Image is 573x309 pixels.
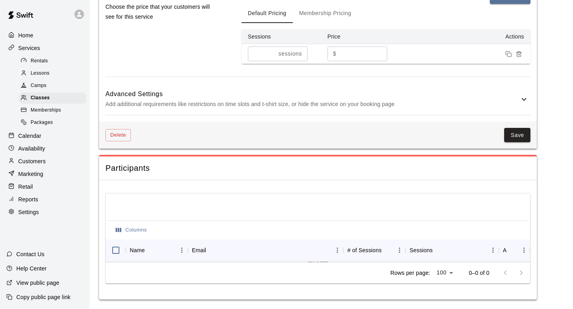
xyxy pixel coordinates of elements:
[382,245,393,256] button: Sort
[18,44,40,52] p: Services
[507,245,518,256] button: Sort
[105,83,530,115] div: Advanced SettingsAdd additional requirements like restrictions on time slots and t-shirt size, or...
[16,265,47,272] p: Help Center
[333,50,336,58] p: $
[293,4,358,23] button: Membership Pricing
[6,193,83,205] a: Reports
[130,239,145,261] div: Name
[16,250,45,258] p: Contact Us
[18,31,33,39] p: Home
[19,92,90,104] a: Classes
[18,183,33,191] p: Retail
[105,2,216,22] p: Choose the price that your customers will see for this service
[19,56,86,67] div: Rentals
[19,104,90,117] a: Memberships
[145,245,156,256] button: Sort
[504,128,530,143] button: Save
[19,80,90,92] a: Camps
[279,50,302,58] p: sessions
[105,163,530,174] span: Participants
[518,244,530,256] button: Menu
[31,119,53,127] span: Packages
[242,4,293,23] button: Default Pricing
[242,29,321,44] th: Sessions
[31,82,47,90] span: Camps
[105,99,519,109] p: Add additional requirements like restrictions on time slots and t-shirt size, or hide the service...
[16,279,59,287] p: View public page
[321,29,401,44] th: Price
[499,239,530,261] div: Actions
[6,155,83,167] a: Customers
[405,239,499,261] div: Sessions
[19,80,86,91] div: Camps
[347,239,382,261] div: # of Sessions
[343,239,405,261] div: # of Sessions
[514,49,524,59] button: Remove price
[19,117,90,129] a: Packages
[188,239,343,261] div: Email
[6,206,83,218] a: Settings
[6,181,83,193] a: Retail
[19,105,86,116] div: Memberships
[176,244,188,256] button: Menu
[394,244,405,256] button: Menu
[31,94,50,102] span: Classes
[469,269,489,277] p: 0–0 of 0
[105,129,131,141] button: Delete
[433,267,456,278] div: 100
[206,245,217,256] button: Sort
[6,130,83,142] a: Calendar
[401,29,530,44] th: Actions
[19,68,86,79] div: Lessons
[105,89,519,99] h6: Advanced Settings
[114,224,149,236] button: Select columns
[6,42,83,54] a: Services
[18,157,46,165] p: Customers
[18,208,39,216] p: Settings
[19,55,90,67] a: Rentals
[503,239,507,261] div: Actions
[503,49,514,59] button: Duplicate price
[18,170,43,178] p: Marketing
[409,239,433,261] div: Sessions
[31,57,48,65] span: Rentals
[18,195,38,203] p: Reports
[192,239,206,261] div: Email
[19,117,86,128] div: Packages
[19,67,90,79] a: Lessons
[18,132,41,140] p: Calendar
[31,106,61,114] span: Memberships
[126,239,188,261] div: Name
[331,244,343,256] button: Menu
[433,245,444,256] button: Sort
[6,143,83,154] a: Availability
[6,168,83,180] a: Marketing
[487,244,499,256] button: Menu
[390,269,430,277] p: Rows per page:
[18,145,45,153] p: Availability
[31,70,50,77] span: Lessons
[19,93,86,104] div: Classes
[6,29,83,41] a: Home
[16,293,70,301] p: Copy public page link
